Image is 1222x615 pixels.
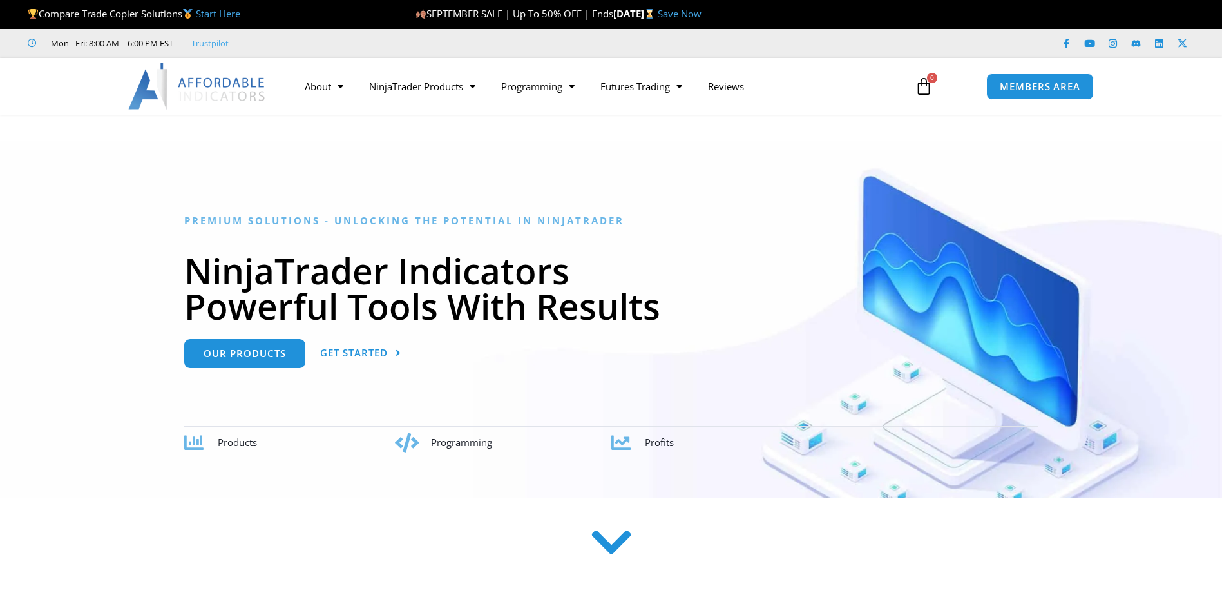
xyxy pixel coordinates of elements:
a: Futures Trading [587,72,695,101]
span: Profits [645,436,674,449]
h6: Premium Solutions - Unlocking the Potential in NinjaTrader [184,215,1038,227]
strong: [DATE] [613,7,658,20]
span: Products [218,436,257,449]
span: Compare Trade Copier Solutions [28,7,240,20]
span: 0 [927,73,937,83]
img: 🍂 [416,9,426,19]
a: Get Started [320,339,401,368]
span: Our Products [204,349,286,358]
a: Programming [488,72,587,101]
img: 🏆 [28,9,38,19]
a: 0 [895,68,952,105]
a: Start Here [196,7,240,20]
span: Get Started [320,348,388,358]
a: Our Products [184,339,305,368]
a: Save Now [658,7,702,20]
a: Reviews [695,72,757,101]
a: Trustpilot [191,35,229,51]
img: LogoAI | Affordable Indicators – NinjaTrader [128,63,267,110]
h1: NinjaTrader Indicators Powerful Tools With Results [184,253,1038,324]
span: Programming [431,436,492,449]
span: Mon - Fri: 8:00 AM – 6:00 PM EST [48,35,173,51]
span: SEPTEMBER SALE | Up To 50% OFF | Ends [415,7,613,20]
nav: Menu [292,72,900,101]
img: 🥇 [183,9,193,19]
img: ⌛ [645,9,654,19]
a: MEMBERS AREA [986,73,1094,100]
span: MEMBERS AREA [1000,82,1080,92]
a: About [292,72,356,101]
a: NinjaTrader Products [356,72,488,101]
